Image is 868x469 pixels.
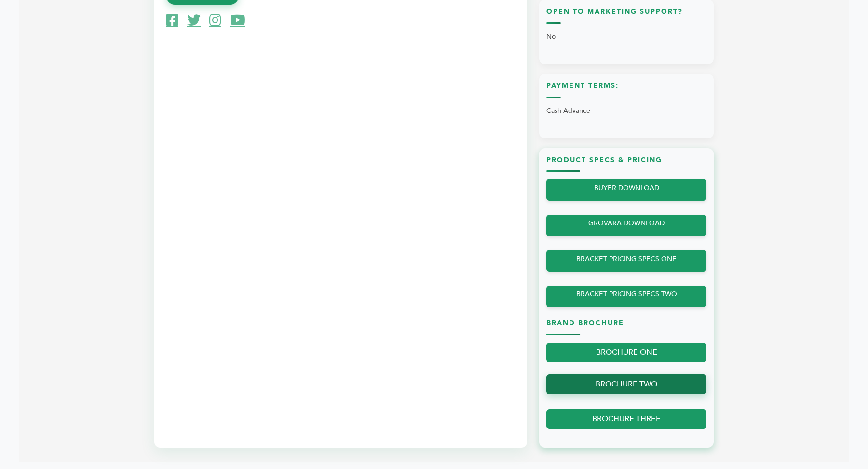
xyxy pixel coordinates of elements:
[546,250,706,272] a: BRACKET PRICING SPECS ONE
[546,103,706,119] p: Cash Advance
[546,81,706,98] h3: Payment Terms:
[546,28,706,45] p: No
[546,215,706,236] a: GROVARA DOWNLOAD
[546,179,706,201] a: BUYER DOWNLOAD
[546,409,706,429] a: BROCHURE THREE
[546,286,706,307] a: BRACKET PRICING SPECS TWO
[546,318,706,335] h3: Brand Brochure
[546,343,706,362] a: BROCHURE ONE
[546,7,706,24] h3: Open to Marketing Support?
[546,155,706,172] h3: Product Specs & Pricing
[546,374,706,394] a: BROCHURE TWO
